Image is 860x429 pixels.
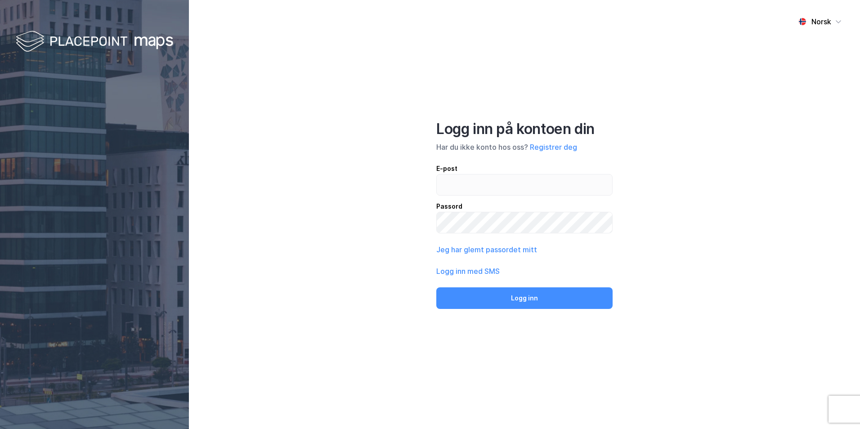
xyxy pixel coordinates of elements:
[436,120,613,138] div: Logg inn på kontoen din
[436,266,500,277] button: Logg inn med SMS
[530,142,577,152] button: Registrer deg
[436,287,613,309] button: Logg inn
[436,142,613,152] div: Har du ikke konto hos oss?
[811,16,831,27] div: Norsk
[436,201,613,212] div: Passord
[16,29,173,55] img: logo-white.f07954bde2210d2a523dddb988cd2aa7.svg
[436,244,537,255] button: Jeg har glemt passordet mitt
[436,163,613,174] div: E-post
